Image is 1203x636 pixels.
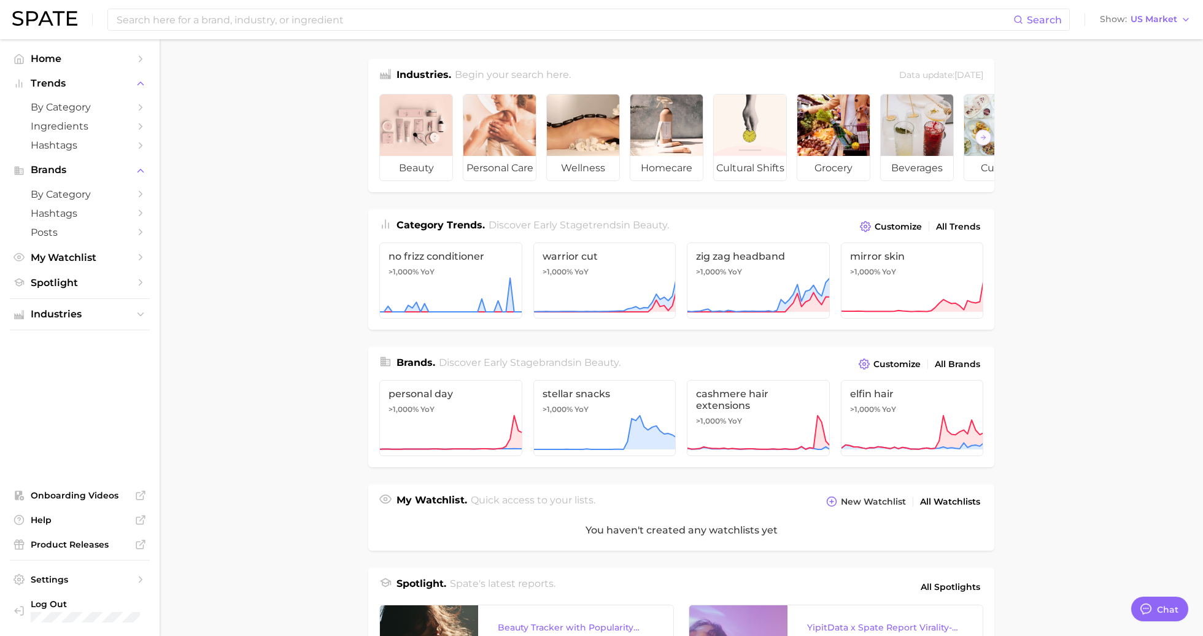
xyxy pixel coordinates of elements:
[389,250,513,262] span: no frizz conditioner
[696,250,821,262] span: zig zag headband
[31,490,129,501] span: Onboarding Videos
[856,355,924,373] button: Customize
[12,11,77,26] img: SPATE
[921,580,980,594] span: All Spotlights
[463,156,536,180] span: personal care
[850,250,975,262] span: mirror skin
[10,511,150,529] a: Help
[10,305,150,324] button: Industries
[420,405,435,414] span: YoY
[396,68,451,84] h1: Industries.
[31,53,129,64] span: Home
[881,156,953,180] span: beverages
[10,486,150,505] a: Onboarding Videos
[841,380,984,456] a: elfin hair>1,000% YoY
[389,405,419,414] span: >1,000%
[420,267,435,277] span: YoY
[574,405,589,414] span: YoY
[10,595,150,626] a: Log out. Currently logged in with e-mail sameera.polavar@gmail.com.
[455,68,571,84] h2: Begin your search here.
[841,497,906,507] span: New Watchlist
[696,267,726,276] span: >1,000%
[31,277,129,289] span: Spotlight
[379,380,522,456] a: personal day>1,000% YoY
[31,227,129,238] span: Posts
[857,218,925,235] button: Customize
[543,250,667,262] span: warrior cut
[1027,14,1062,26] span: Search
[380,156,452,180] span: beauty
[10,117,150,136] a: Ingredients
[1131,16,1177,23] span: US Market
[31,78,129,89] span: Trends
[797,94,870,181] a: grocery
[368,510,994,551] div: You haven't created any watchlists yet
[10,98,150,117] a: by Category
[471,493,595,510] h2: Quick access to your lists.
[10,570,150,589] a: Settings
[379,94,453,181] a: beauty
[31,188,129,200] span: by Category
[543,267,573,276] span: >1,000%
[899,68,983,84] div: Data update: [DATE]
[10,161,150,179] button: Brands
[31,514,129,525] span: Help
[728,267,742,277] span: YoY
[10,223,150,242] a: Posts
[31,574,129,585] span: Settings
[439,357,621,368] span: Discover Early Stage brands in .
[498,620,654,635] div: Beauty Tracker with Popularity Index
[975,130,991,145] button: Scroll Right
[964,94,1037,181] a: culinary
[1100,16,1127,23] span: Show
[10,535,150,554] a: Product Releases
[964,156,1037,180] span: culinary
[850,405,880,414] span: >1,000%
[882,405,896,414] span: YoY
[850,388,975,400] span: elfin hair
[547,156,619,180] span: wellness
[687,242,830,319] a: zig zag headband>1,000% YoY
[396,219,485,231] span: Category Trends .
[533,242,676,319] a: warrior cut>1,000% YoY
[841,242,984,319] a: mirror skin>1,000% YoY
[920,497,980,507] span: All Watchlists
[10,74,150,93] button: Trends
[31,207,129,219] span: Hashtags
[450,576,555,597] h2: Spate's latest reports.
[875,222,922,232] span: Customize
[696,416,726,425] span: >1,000%
[850,267,880,276] span: >1,000%
[31,599,155,610] span: Log Out
[10,248,150,267] a: My Watchlist
[396,576,446,597] h1: Spotlight.
[489,219,669,231] span: Discover Early Stage trends in .
[714,156,786,180] span: cultural shifts
[389,267,419,276] span: >1,000%
[389,388,513,400] span: personal day
[115,9,1013,30] input: Search here for a brand, industry, or ingredient
[696,388,821,411] span: cashmere hair extensions
[546,94,620,181] a: wellness
[574,267,589,277] span: YoY
[713,94,787,181] a: cultural shifts
[935,359,980,370] span: All Brands
[10,49,150,68] a: Home
[873,359,921,370] span: Customize
[31,165,129,176] span: Brands
[728,416,742,426] span: YoY
[396,357,435,368] span: Brands .
[31,101,129,113] span: by Category
[31,252,129,263] span: My Watchlist
[31,120,129,132] span: Ingredients
[630,156,703,180] span: homecare
[687,380,830,456] a: cashmere hair extensions>1,000% YoY
[10,204,150,223] a: Hashtags
[543,388,667,400] span: stellar snacks
[918,576,983,597] a: All Spotlights
[936,222,980,232] span: All Trends
[933,219,983,235] a: All Trends
[396,493,467,510] h1: My Watchlist.
[882,267,896,277] span: YoY
[10,185,150,204] a: by Category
